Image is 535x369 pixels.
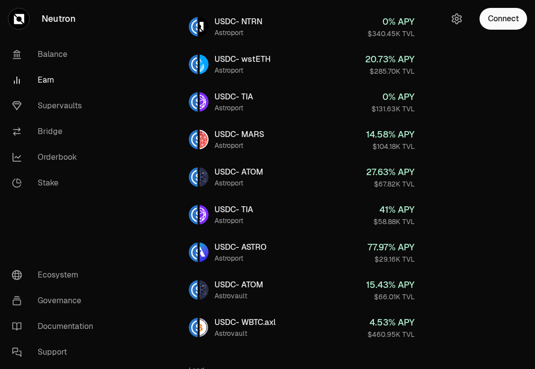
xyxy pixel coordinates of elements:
[4,170,107,196] a: Stake
[366,278,415,292] div: 15.43 % APY
[480,8,527,30] button: Connect
[181,159,423,195] a: USDCATOMUSDC- ATOMAstroport27.63% APY$67.82K TVL
[200,167,209,187] img: ATOM
[214,178,263,188] div: Astroport
[214,129,264,140] div: USDC - MARS
[374,217,415,227] div: $58.88K TVL
[181,46,423,82] a: USDCwstETHUSDC- wstETHAstroport20.73% APY$285.70K TVL
[181,197,423,232] a: USDCTIAUSDC- TIAAstroport41% APY$58.88K TVL
[189,130,198,149] img: USDC
[372,90,415,104] div: 0 % APY
[368,15,415,29] div: 0 % APY
[368,29,415,39] div: $340.45K TVL
[214,28,263,38] div: Astroport
[368,329,415,339] div: $460.95K TVL
[214,16,263,28] div: USDC - NTRN
[189,92,198,112] img: USDC
[374,203,415,217] div: 41 % APY
[214,103,253,113] div: Astroport
[365,66,415,76] div: $285.70K TVL
[214,166,263,178] div: USDC - ATOM
[372,104,415,114] div: $131.63K TVL
[214,91,253,103] div: USDC - TIA
[200,54,209,74] img: wstETH
[214,241,267,253] div: USDC - ASTRO
[368,240,415,254] div: 77.97 % APY
[214,216,253,226] div: Astroport
[214,53,270,65] div: USDC - wstETH
[181,234,423,270] a: USDCASTROUSDC- ASTROAstroport77.97% APY$29.16K TVL
[181,84,423,120] a: USDCTIAUSDC- TIAAstroport0% APY$131.63K TVL
[4,339,107,365] a: Support
[181,272,423,308] a: USDCATOMUSDC- ATOMAstrovault15.43% APY$66.01K TVL
[181,310,423,345] a: USDCWBTC.axlUSDC- WBTC.axlAstrovault4.53% APY$460.95K TVL
[189,167,198,187] img: USDC
[214,140,264,150] div: Astroport
[181,9,423,45] a: USDCNTRNUSDC- NTRNAstroport0% APY$340.45K TVL
[4,314,107,339] a: Documentation
[189,242,198,262] img: USDC
[366,141,415,151] div: $104.18K TVL
[214,253,267,263] div: Astroport
[4,67,107,93] a: Earn
[214,328,276,338] div: Astrovault
[200,17,209,37] img: NTRN
[200,318,209,337] img: WBTC.axl
[214,317,276,328] div: USDC - WBTC.axl
[4,262,107,288] a: Ecosystem
[214,204,253,216] div: USDC - TIA
[189,318,198,337] img: USDC
[189,54,198,74] img: USDC
[200,92,209,112] img: TIA
[4,42,107,67] a: Balance
[4,144,107,170] a: Orderbook
[365,52,415,66] div: 20.73 % APY
[200,242,209,262] img: ASTRO
[368,316,415,329] div: 4.53 % APY
[366,165,415,179] div: 27.63 % APY
[189,280,198,300] img: USDC
[181,122,423,157] a: USDCMARSUSDC- MARSAstroport14.58% APY$104.18K TVL
[4,93,107,119] a: Supervaults
[214,291,263,301] div: Astrovault
[214,65,270,75] div: Astroport
[366,128,415,141] div: 14.58 % APY
[189,205,198,225] img: USDC
[200,205,209,225] img: TIA
[366,179,415,189] div: $67.82K TVL
[368,254,415,264] div: $29.16K TVL
[366,292,415,302] div: $66.01K TVL
[200,130,209,149] img: MARS
[189,17,198,37] img: USDC
[214,279,263,291] div: USDC - ATOM
[4,288,107,314] a: Governance
[200,280,209,300] img: ATOM
[4,119,107,144] a: Bridge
